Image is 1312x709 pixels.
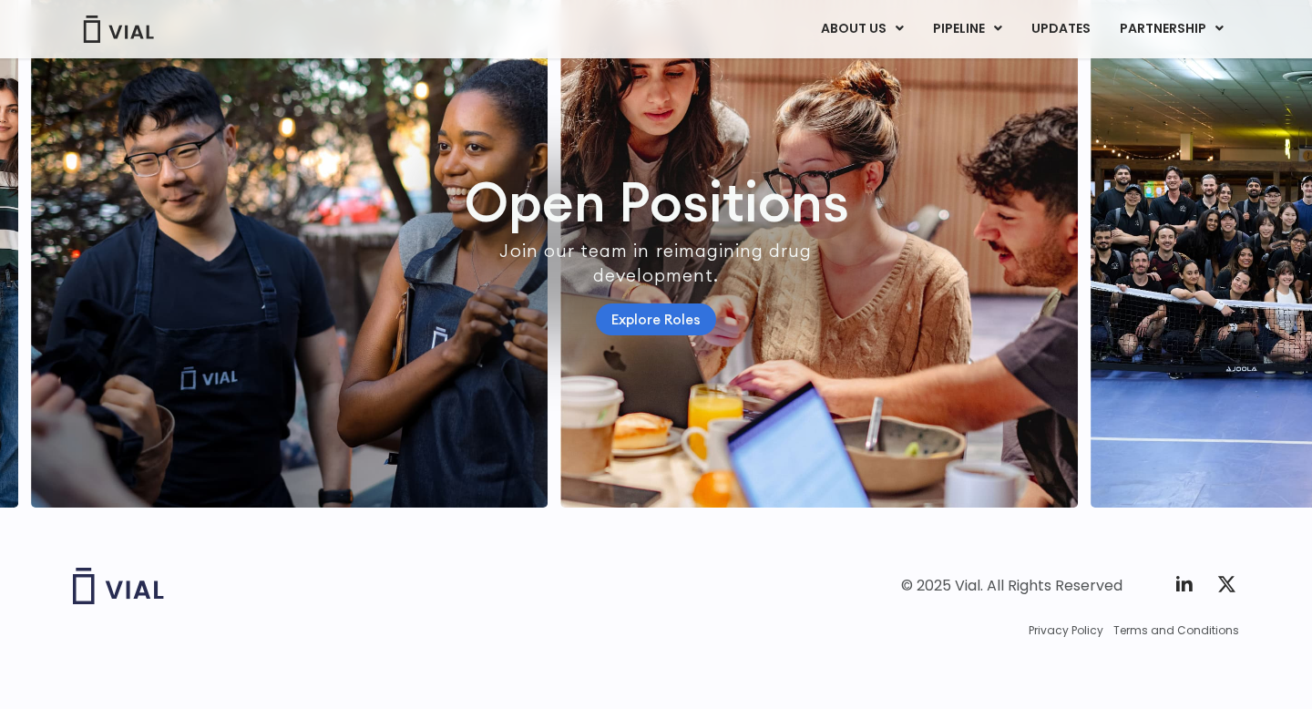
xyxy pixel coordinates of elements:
img: Vial Logo [82,15,155,43]
img: Vial logo wih "Vial" spelled out [73,568,164,604]
a: Explore Roles [596,303,716,335]
a: Terms and Conditions [1113,622,1239,639]
a: UPDATES [1017,14,1104,45]
a: PIPELINEMenu Toggle [918,14,1016,45]
a: PARTNERSHIPMenu Toggle [1105,14,1238,45]
div: © 2025 Vial. All Rights Reserved [901,576,1122,596]
a: ABOUT USMenu Toggle [806,14,917,45]
a: Privacy Policy [1029,622,1103,639]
